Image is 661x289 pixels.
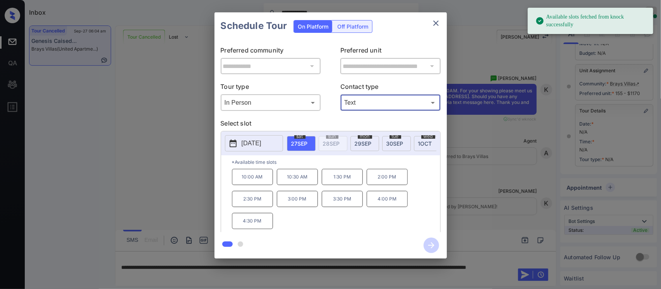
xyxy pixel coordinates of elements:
span: 1 OCT [418,140,432,147]
span: tue [390,134,401,139]
div: Off Platform [333,20,372,32]
p: 10:00 AM [232,169,273,185]
div: date-select [287,136,316,151]
p: Select slot [221,119,441,131]
p: 1:30 PM [322,169,363,185]
button: [DATE] [225,135,283,151]
div: In Person [223,96,319,109]
button: close [428,15,444,31]
div: date-select [382,136,411,151]
p: 3:30 PM [322,191,363,207]
div: date-select [414,136,443,151]
span: 27 SEP [291,140,308,147]
p: Preferred unit [340,46,441,58]
p: Preferred community [221,46,321,58]
p: Contact type [340,82,441,94]
p: *Available time slots [232,155,440,169]
span: mon [358,134,372,139]
p: 3:00 PM [277,191,318,207]
p: 4:30 PM [232,213,273,229]
p: 2:00 PM [367,169,408,185]
div: date-select [350,136,379,151]
button: btn-next [419,235,444,255]
span: sat [294,134,306,139]
p: 2:30 PM [232,191,273,207]
span: 29 SEP [355,140,372,147]
div: On Platform [294,20,332,32]
div: Available slots fetched from knock successfully [536,10,647,32]
div: Text [342,96,439,109]
span: 30 SEP [386,140,403,147]
span: wed [421,134,435,139]
p: 4:00 PM [367,191,408,207]
p: Tour type [221,82,321,94]
p: 10:30 AM [277,169,318,185]
p: [DATE] [242,139,261,148]
h2: Schedule Tour [215,12,294,39]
